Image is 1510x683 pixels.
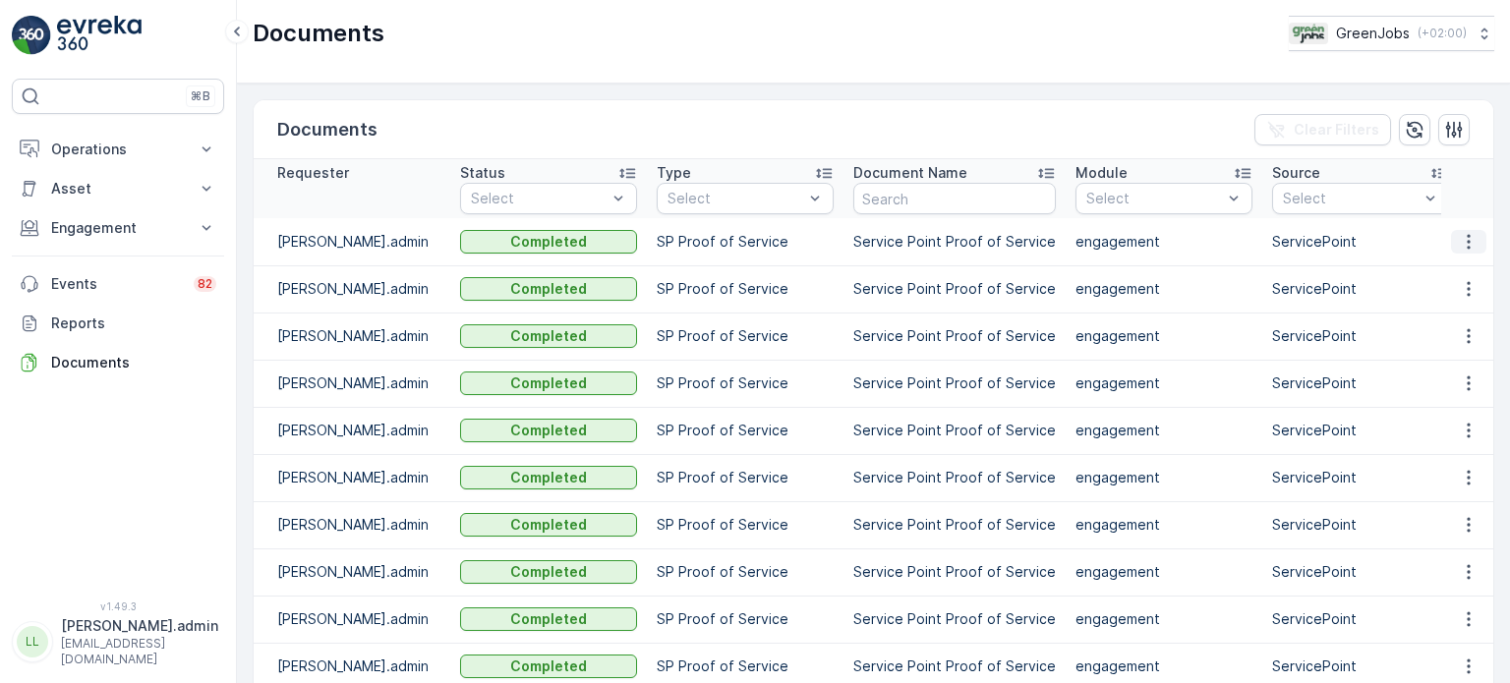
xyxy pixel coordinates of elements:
[1066,265,1262,313] td: engagement
[12,616,224,667] button: LL[PERSON_NAME].admin[EMAIL_ADDRESS][DOMAIN_NAME]
[12,169,224,208] button: Asset
[510,232,587,252] p: Completed
[254,548,450,596] td: [PERSON_NAME].admin
[1086,189,1222,208] p: Select
[254,265,450,313] td: [PERSON_NAME].admin
[460,419,637,442] button: Completed
[510,421,587,440] p: Completed
[1262,501,1459,548] td: ServicePoint
[1066,454,1262,501] td: engagement
[460,324,637,348] button: Completed
[1289,23,1328,44] img: Green_Jobs_Logo.png
[1066,360,1262,407] td: engagement
[12,264,224,304] a: Events82
[1066,313,1262,360] td: engagement
[12,600,224,612] span: v 1.49.3
[843,596,1066,643] td: Service Point Proof of Service
[12,343,224,382] a: Documents
[647,265,843,313] td: SP Proof of Service
[12,208,224,248] button: Engagement
[254,596,450,643] td: [PERSON_NAME].admin
[647,218,843,265] td: SP Proof of Service
[1254,114,1391,145] button: Clear Filters
[460,277,637,301] button: Completed
[277,116,377,143] p: Documents
[1066,407,1262,454] td: engagement
[1336,24,1410,43] p: GreenJobs
[843,501,1066,548] td: Service Point Proof of Service
[843,360,1066,407] td: Service Point Proof of Service
[460,230,637,254] button: Completed
[51,313,216,333] p: Reports
[1294,120,1379,140] p: Clear Filters
[17,626,48,657] div: LL
[198,276,212,292] p: 82
[647,360,843,407] td: SP Proof of Service
[510,515,587,535] p: Completed
[253,18,384,49] p: Documents
[61,616,218,636] p: [PERSON_NAME].admin
[647,548,843,596] td: SP Proof of Service
[254,218,450,265] td: [PERSON_NAME].admin
[1262,548,1459,596] td: ServicePoint
[1262,313,1459,360] td: ServicePoint
[1283,189,1419,208] p: Select
[51,140,185,159] p: Operations
[843,454,1066,501] td: Service Point Proof of Service
[510,279,587,299] p: Completed
[1075,163,1128,183] p: Module
[843,265,1066,313] td: Service Point Proof of Service
[191,88,210,104] p: ⌘B
[1066,596,1262,643] td: engagement
[254,313,450,360] td: [PERSON_NAME].admin
[277,163,349,183] p: Requester
[1262,407,1459,454] td: ServicePoint
[254,360,450,407] td: [PERSON_NAME].admin
[510,609,587,629] p: Completed
[1262,218,1459,265] td: ServicePoint
[254,407,450,454] td: [PERSON_NAME].admin
[57,16,142,55] img: logo_light-DOdMpM7g.png
[853,183,1056,214] input: Search
[460,371,637,395] button: Completed
[510,373,587,393] p: Completed
[1262,596,1459,643] td: ServicePoint
[647,596,843,643] td: SP Proof of Service
[1066,548,1262,596] td: engagement
[460,655,637,678] button: Completed
[1262,454,1459,501] td: ServicePoint
[61,636,218,667] p: [EMAIL_ADDRESS][DOMAIN_NAME]
[51,274,182,294] p: Events
[843,218,1066,265] td: Service Point Proof of Service
[1066,501,1262,548] td: engagement
[51,218,185,238] p: Engagement
[12,304,224,343] a: Reports
[510,468,587,487] p: Completed
[51,179,185,199] p: Asset
[843,548,1066,596] td: Service Point Proof of Service
[1418,26,1467,41] p: ( +02:00 )
[51,353,216,372] p: Documents
[510,656,587,676] p: Completed
[471,189,607,208] p: Select
[1066,218,1262,265] td: engagement
[510,326,587,346] p: Completed
[668,189,803,208] p: Select
[853,163,967,183] p: Document Name
[254,454,450,501] td: [PERSON_NAME].admin
[510,562,587,582] p: Completed
[460,560,637,584] button: Completed
[1262,360,1459,407] td: ServicePoint
[12,130,224,169] button: Operations
[12,16,51,55] img: logo
[1289,16,1494,51] button: GreenJobs(+02:00)
[1262,265,1459,313] td: ServicePoint
[647,501,843,548] td: SP Proof of Service
[843,407,1066,454] td: Service Point Proof of Service
[254,501,450,548] td: [PERSON_NAME].admin
[647,313,843,360] td: SP Proof of Service
[657,163,691,183] p: Type
[460,163,505,183] p: Status
[843,313,1066,360] td: Service Point Proof of Service
[647,407,843,454] td: SP Proof of Service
